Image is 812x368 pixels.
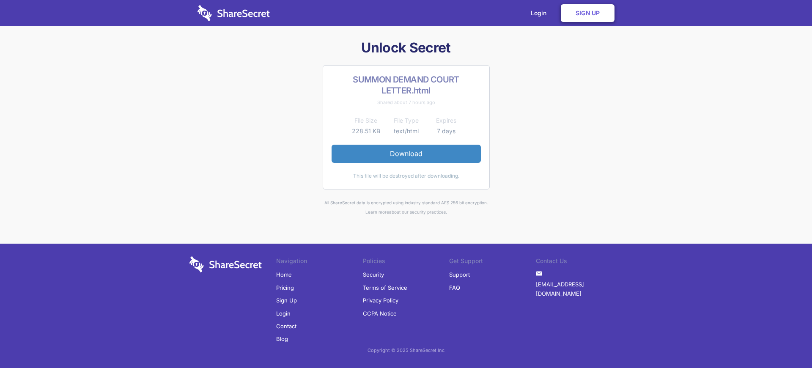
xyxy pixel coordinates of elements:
[386,115,426,126] th: File Type
[426,126,466,136] td: 7 days
[198,5,270,21] img: logo-wordmark-white-trans-d4663122ce5f474addd5e946df7df03e33cb6a1c49d2221995e7729f52c070b2.svg
[276,307,291,320] a: Login
[561,4,614,22] a: Sign Up
[276,256,363,268] li: Navigation
[536,278,623,300] a: [EMAIL_ADDRESS][DOMAIN_NAME]
[186,198,626,217] div: All ShareSecret data is encrypted using industry standard AES 256 bit encryption. about our secur...
[363,294,398,307] a: Privacy Policy
[363,307,397,320] a: CCPA Notice
[276,332,288,345] a: Blog
[276,281,294,294] a: Pricing
[332,171,481,181] div: This file will be destroyed after downloading.
[332,98,481,107] div: Shared about 7 hours ago
[363,281,407,294] a: Terms of Service
[276,294,297,307] a: Sign Up
[276,268,292,281] a: Home
[332,145,481,162] a: Download
[449,256,536,268] li: Get Support
[449,268,470,281] a: Support
[332,74,481,96] h2: SUMMON DEMAND COURT LETTER.html
[536,256,623,268] li: Contact Us
[189,256,262,272] img: logo-wordmark-white-trans-d4663122ce5f474addd5e946df7df03e33cb6a1c49d2221995e7729f52c070b2.svg
[346,115,386,126] th: File Size
[426,115,466,126] th: Expires
[276,320,296,332] a: Contact
[449,281,460,294] a: FAQ
[346,126,386,136] td: 228.51 KB
[386,126,426,136] td: text/html
[186,39,626,57] h1: Unlock Secret
[363,256,450,268] li: Policies
[363,268,384,281] a: Security
[365,209,389,214] a: Learn more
